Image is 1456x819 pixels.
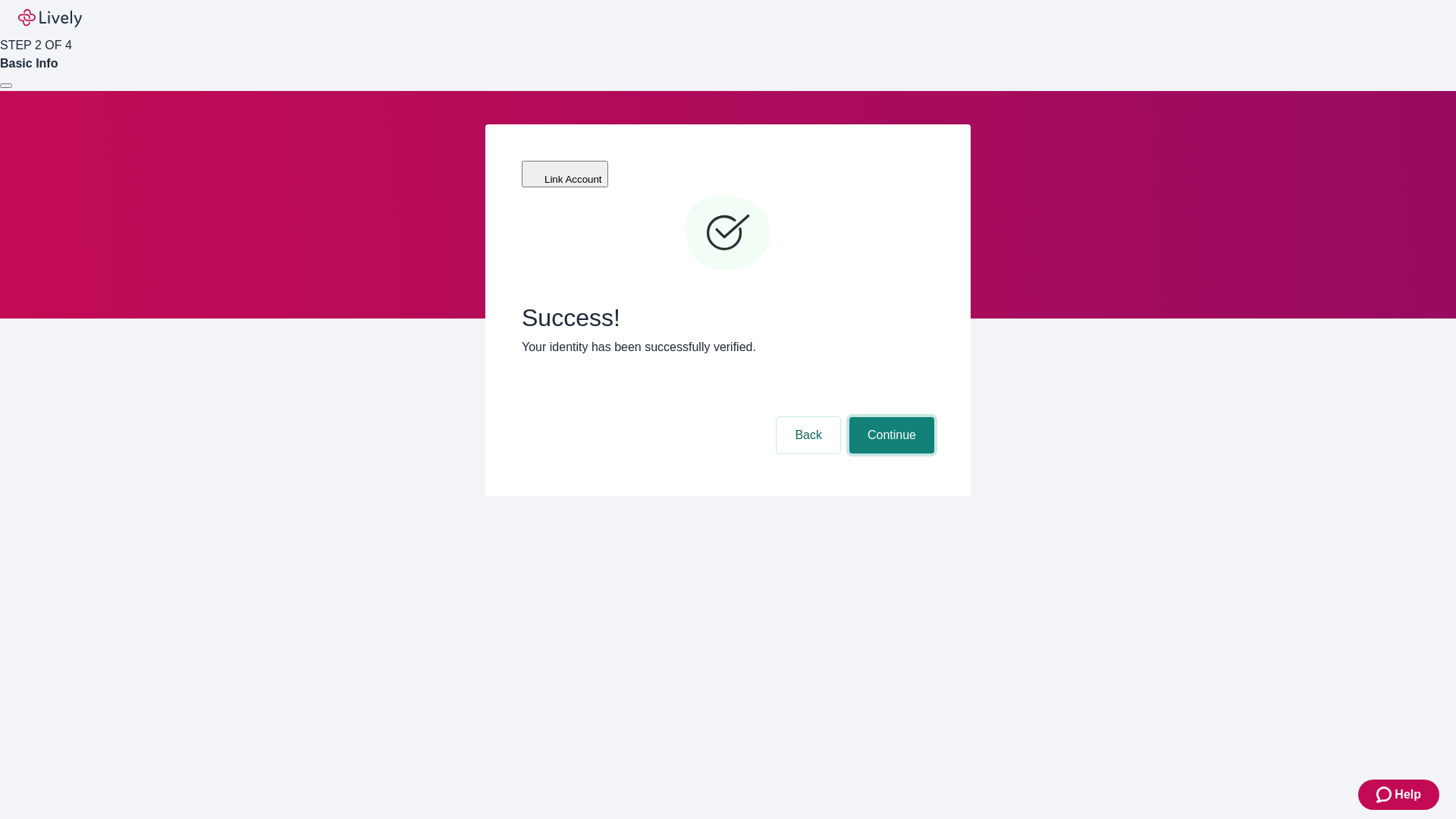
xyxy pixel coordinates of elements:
span: Success! [522,303,934,332]
button: Zendesk support iconHelp [1358,780,1439,810]
button: Back [777,417,840,453]
button: Link Account [522,161,608,187]
p: Your identity has been successfully verified. [522,338,934,356]
span: Help [1395,786,1421,804]
svg: Zendesk support icon [1376,786,1395,804]
button: Continue [849,417,934,453]
svg: Checkmark icon [682,188,773,279]
img: Lively [18,9,82,27]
